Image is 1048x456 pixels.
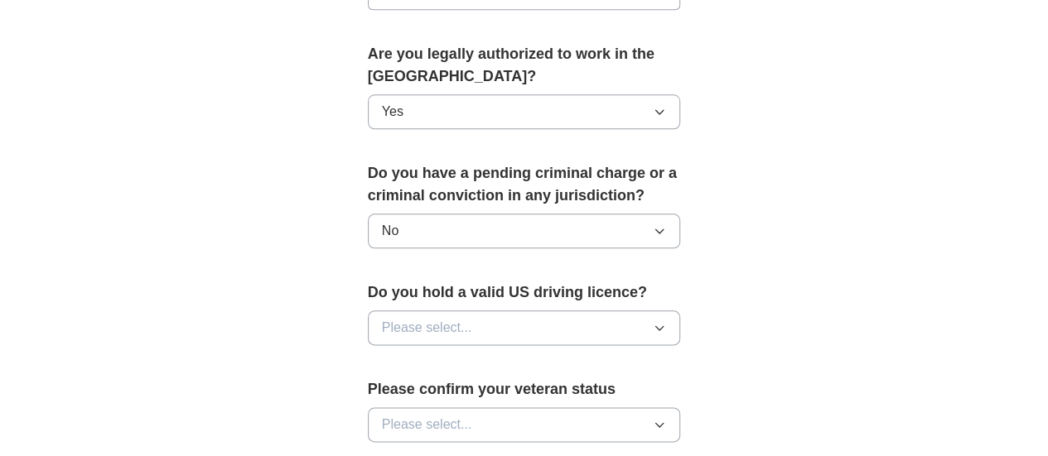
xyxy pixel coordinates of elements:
[368,378,681,401] label: Please confirm your veteran status
[382,415,472,434] span: Please select...
[368,407,681,442] button: Please select...
[368,214,681,248] button: No
[382,318,472,338] span: Please select...
[368,310,681,345] button: Please select...
[368,94,681,129] button: Yes
[368,162,681,207] label: Do you have a pending criminal charge or a criminal conviction in any jurisdiction?
[368,43,681,88] label: Are you legally authorized to work in the [GEOGRAPHIC_DATA]?
[368,281,681,304] label: Do you hold a valid US driving licence?
[382,221,398,241] span: No
[382,102,403,122] span: Yes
